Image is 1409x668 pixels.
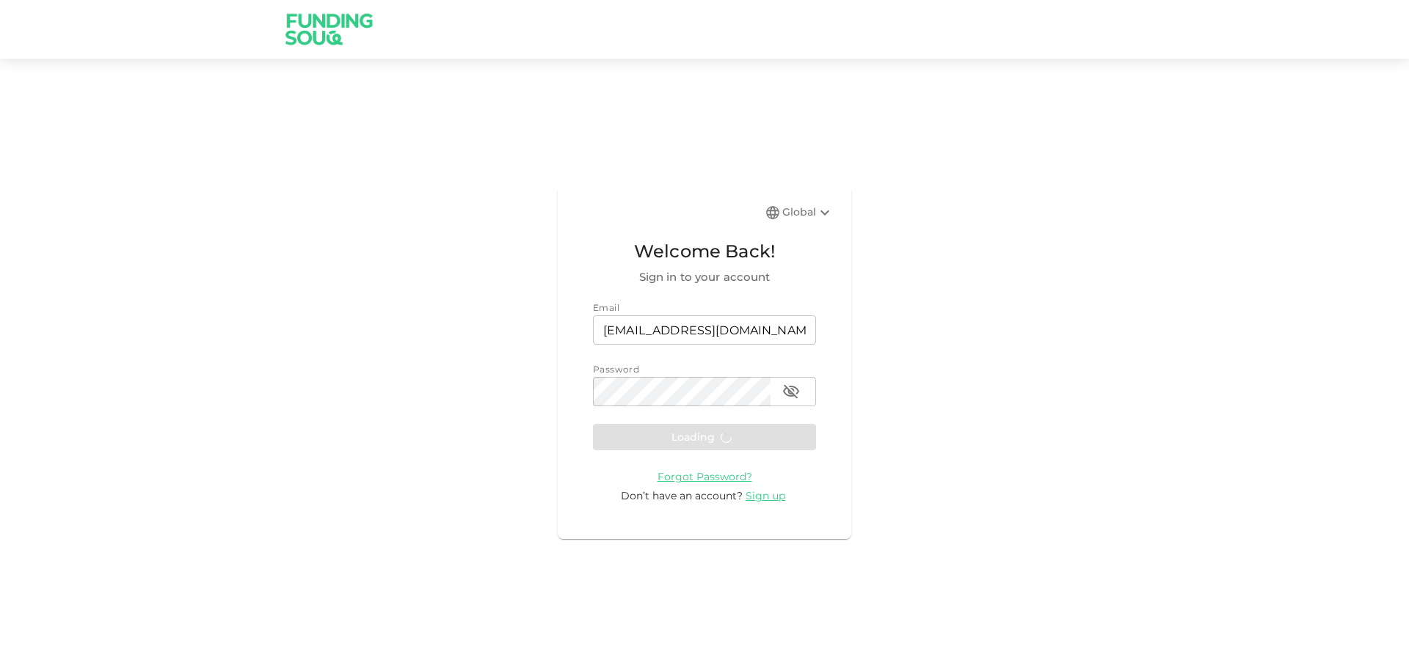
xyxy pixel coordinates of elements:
[593,377,771,406] input: password
[658,469,752,483] a: Forgot Password?
[746,489,785,502] span: Sign up
[593,268,816,286] span: Sign in to your account
[621,489,743,502] span: Don’t have an account?
[593,315,816,345] input: email
[593,238,816,265] span: Welcome Back!
[782,204,834,221] div: Global
[593,302,619,313] span: Email
[593,364,639,375] span: Password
